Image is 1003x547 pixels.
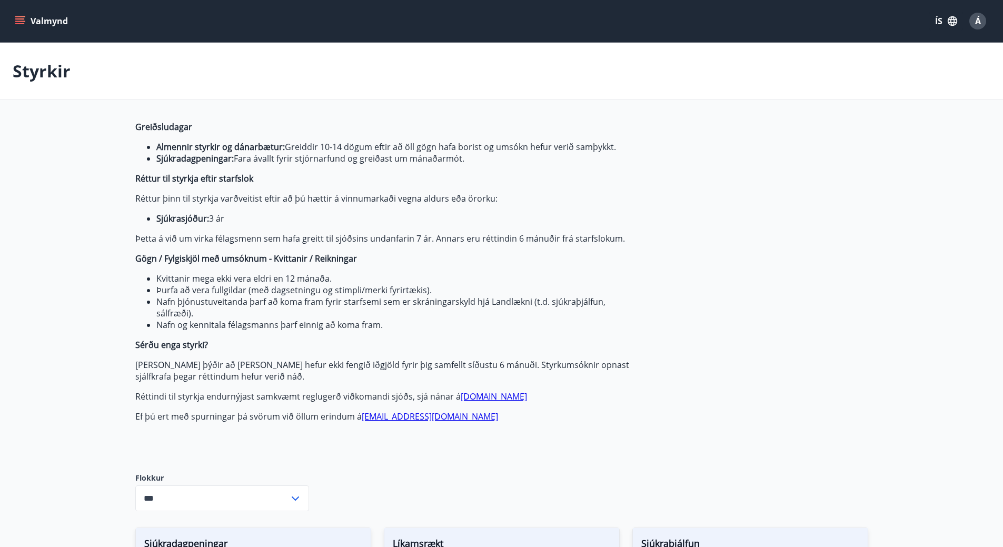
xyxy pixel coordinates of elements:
p: Réttindi til styrkja endurnýjast samkvæmt reglugerð viðkomandi sjóðs, sjá nánar á [135,391,632,402]
button: menu [13,12,72,31]
p: Styrkir [13,59,71,83]
a: [EMAIL_ADDRESS][DOMAIN_NAME] [362,411,498,422]
li: Nafn og kennitala félagsmanns þarf einnig að koma fram. [156,319,632,331]
a: [DOMAIN_NAME] [461,391,527,402]
button: ÍS [929,12,963,31]
strong: Greiðsludagar [135,121,192,133]
p: Ef þú ert með spurningar þá svörum við öllum erindum á [135,411,632,422]
strong: Sjúkradagpeningar: [156,153,234,164]
p: Þetta á við um virka félagsmenn sem hafa greitt til sjóðsins undanfarin 7 ár. Annars eru réttindi... [135,233,632,244]
li: Kvittanir mega ekki vera eldri en 12 mánaða. [156,273,632,284]
li: Þurfa að vera fullgildar (með dagsetningu og stimpli/merki fyrirtækis). [156,284,632,296]
p: Réttur þinn til styrkja varðveitist eftir að þú hættir á vinnumarkaði vegna aldurs eða örorku: [135,193,632,204]
span: Á [975,15,981,27]
button: Á [965,8,990,34]
strong: Almennir styrkir og dánarbætur: [156,141,285,153]
p: [PERSON_NAME] þýðir að [PERSON_NAME] hefur ekki fengið iðgjöld fyrir þig samfellt síðustu 6 mánuð... [135,359,632,382]
li: Greiddir 10-14 dögum eftir að öll gögn hafa borist og umsókn hefur verið samþykkt. [156,141,632,153]
li: 3 ár [156,213,632,224]
li: Nafn þjónustuveitanda þarf að koma fram fyrir starfsemi sem er skráningarskyld hjá Landlækni (t.d... [156,296,632,319]
strong: Réttur til styrkja eftir starfslok [135,173,253,184]
strong: Sjúkrasjóður: [156,213,209,224]
strong: Sérðu enga styrki? [135,339,208,351]
li: Fara ávallt fyrir stjórnarfund og greiðast um mánaðarmót. [156,153,632,164]
strong: Gögn / Fylgiskjöl með umsóknum - Kvittanir / Reikningar [135,253,357,264]
label: Flokkur [135,473,309,483]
